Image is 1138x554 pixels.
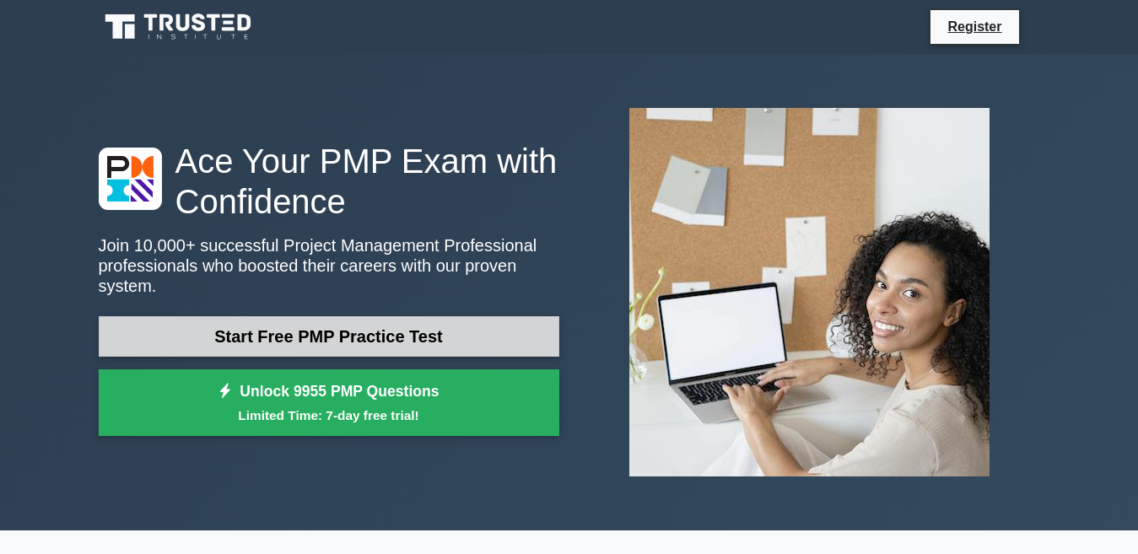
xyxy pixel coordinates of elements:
p: Join 10,000+ successful Project Management Professional professionals who boosted their careers w... [99,235,559,296]
a: Start Free PMP Practice Test [99,316,559,357]
h1: Ace Your PMP Exam with Confidence [99,141,559,222]
small: Limited Time: 7-day free trial! [120,406,538,425]
a: Register [937,16,1011,37]
a: Unlock 9955 PMP QuestionsLimited Time: 7-day free trial! [99,369,559,437]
